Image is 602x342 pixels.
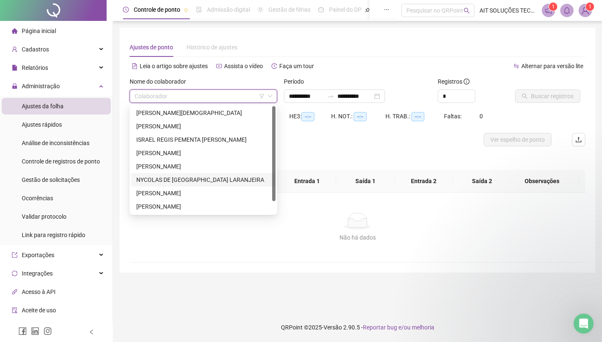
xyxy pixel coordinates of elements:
button: Ver espelho de ponto [484,133,551,146]
span: left [89,329,94,335]
sup: Atualize o seu contato no menu Meus Dados [586,3,594,11]
div: [PERSON_NAME] [136,202,270,211]
span: Validar protocolo [22,213,66,220]
span: Faça um tour [279,63,314,69]
span: Reportar bug e/ou melhoria [363,324,434,331]
div: ALEXANDRE DE JESUS [131,106,275,120]
span: Administração [22,83,60,89]
th: Entrada 2 [395,170,453,193]
span: 0 [480,113,483,120]
div: ISRAEL REGIS PEMENTA DA SILVA [131,133,275,146]
div: [PERSON_NAME] [136,162,270,171]
span: Análise de inconsistências [22,140,89,146]
span: api [12,289,18,295]
span: dashboard [318,7,324,13]
span: Faltas: [444,113,463,120]
span: Aceite de uso [22,307,56,314]
span: Cadastros [22,46,49,53]
span: sync [12,271,18,276]
span: linkedin [31,327,39,335]
span: Exportações [22,252,54,258]
div: [PERSON_NAME] [136,148,270,158]
span: Integrações [22,270,53,277]
span: Assista o vídeo [224,63,263,69]
div: HE 3: [289,112,331,121]
div: Não há dados [140,233,575,242]
span: file-text [132,63,138,69]
span: facebook [18,327,27,335]
span: AIT SOLUÇÕES TECNOLÓGICAS LTDA [480,6,537,15]
footer: QRPoint © 2025 - 2.90.5 - [113,313,602,342]
span: 1 [552,4,555,10]
sup: 1 [549,3,557,11]
span: Controle de registros de ponto [22,158,100,165]
span: Ajustes da folha [22,103,64,110]
span: file [12,65,18,71]
span: Gestão de solicitações [22,176,80,183]
span: audit [12,307,18,313]
div: H. TRAB.: [385,112,444,121]
span: instagram [43,327,52,335]
span: bell [563,7,571,14]
div: EVANDRO DA SILVA [131,120,275,133]
span: user-add [12,46,18,52]
th: Saída 2 [453,170,511,193]
span: Acesso à API [22,288,56,295]
span: Página inicial [22,28,56,34]
span: Ajustes rápidos [22,121,62,128]
span: Ajustes de ponto [130,44,173,51]
span: upload [575,136,582,143]
span: Observações [512,176,572,186]
span: Leia o artigo sobre ajustes [140,63,208,69]
th: Observações [505,170,579,193]
span: notification [545,7,552,14]
span: ellipsis [384,7,390,13]
label: Nome do colaborador [130,77,191,86]
span: swap-right [327,93,334,100]
div: ISRAEL REGIS PEMENTA [PERSON_NAME] [136,135,270,144]
span: Painel do DP [329,6,362,13]
span: youtube [216,63,222,69]
span: clock-circle [123,7,129,13]
div: NYCOLAS DE CAIRES LARANJEIRA [131,173,275,186]
div: H. NOT.: [331,112,385,121]
span: Versão [324,324,342,331]
span: to [327,93,334,100]
span: lock [12,83,18,89]
span: file-done [196,7,202,13]
span: filter [259,94,264,99]
span: Admissão digital [207,6,250,13]
iframe: Intercom live chat [574,314,594,334]
span: swap [513,63,519,69]
span: Controle de ponto [134,6,180,13]
div: JOÃO VITOR GOMES DOS SANTOS [131,146,275,160]
span: info-circle [464,79,469,84]
div: WALISSON SOUZA SOARES [131,200,275,213]
div: NYCOLAS DE [GEOGRAPHIC_DATA] LARANJEIRA [136,175,270,184]
th: Entrada 1 [278,170,337,193]
span: Link para registro rápido [22,232,85,238]
span: sun [258,7,263,13]
span: Registros [438,77,469,86]
th: Saída 1 [336,170,395,193]
div: JOSÉ CORREIA DE LIMA [131,160,275,173]
label: Período [284,77,309,86]
span: --:-- [354,112,367,121]
span: pushpin [184,8,189,13]
span: 1 [589,4,592,10]
div: [PERSON_NAME][DEMOGRAPHIC_DATA] [136,108,270,117]
img: 14066 [579,4,592,17]
div: [PERSON_NAME] [136,189,270,198]
span: export [12,252,18,258]
span: search [464,8,470,14]
span: history [271,63,277,69]
span: pushpin [365,8,370,13]
span: Gestão de férias [268,6,311,13]
span: down [268,94,273,99]
span: Relatórios [22,64,48,71]
span: home [12,28,18,34]
span: Ocorrências [22,195,53,202]
span: Histórico de ajustes [186,44,237,51]
button: Buscar registros [515,89,580,103]
span: --:-- [411,112,424,121]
